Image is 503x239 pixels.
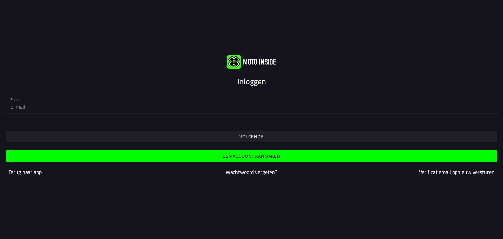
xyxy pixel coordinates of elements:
[10,100,493,113] input: E-mail
[237,75,266,87] ion-text: Inloggen
[6,150,497,162] ion-button: Een account aanmaken
[239,134,264,139] ion-text: Volgende
[419,168,494,176] a: Verificatiemail opnieuw versturen
[9,168,42,176] a: Terug naar app
[226,168,277,176] a: Wachtwoord vergeten?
